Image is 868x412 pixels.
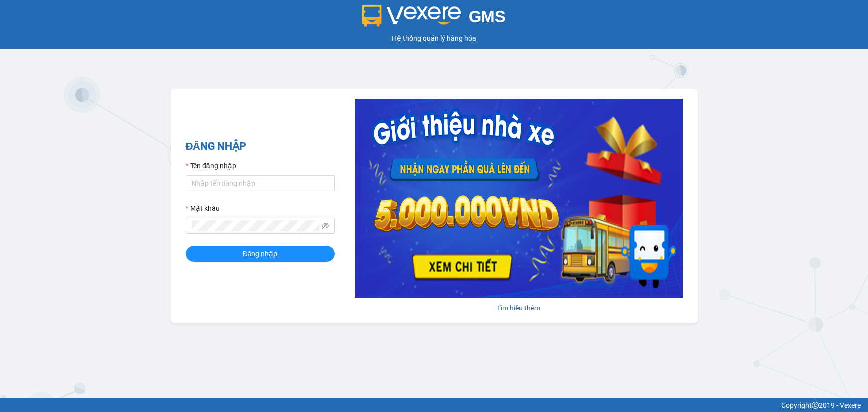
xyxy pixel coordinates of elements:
[186,160,236,171] label: Tên đăng nhập
[355,99,683,298] img: banner-0
[192,220,320,231] input: Mật khẩu
[362,15,506,23] a: GMS
[355,303,683,313] div: Tìm hiểu thêm
[186,175,335,191] input: Tên đăng nhập
[812,402,819,409] span: copyright
[243,248,278,259] span: Đăng nhập
[186,138,335,155] h2: ĐĂNG NHẬP
[322,222,329,229] span: eye-invisible
[362,5,461,27] img: logo 2
[7,400,861,411] div: Copyright 2019 - Vexere
[469,7,506,26] span: GMS
[186,203,220,214] label: Mật khẩu
[2,33,866,44] div: Hệ thống quản lý hàng hóa
[186,246,335,262] button: Đăng nhập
